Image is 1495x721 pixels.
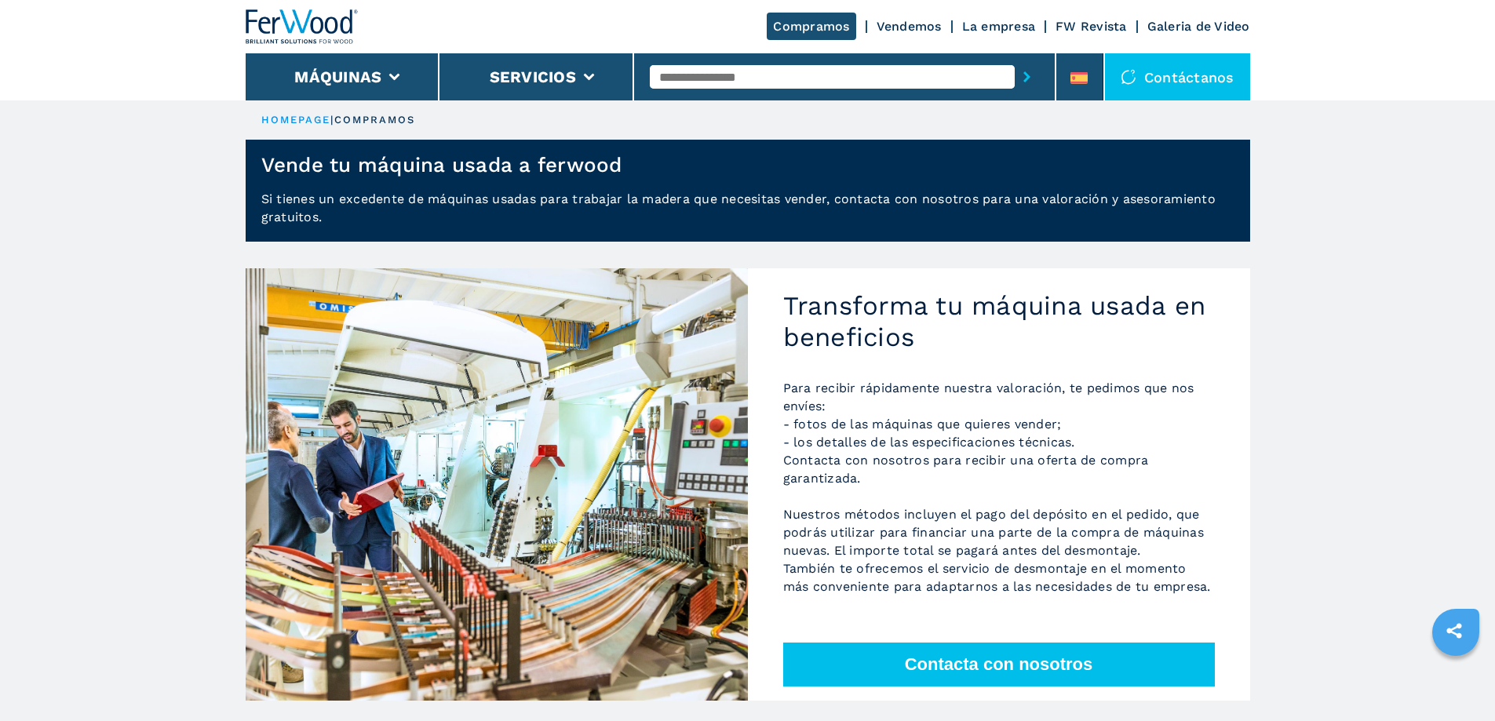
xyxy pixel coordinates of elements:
a: HOMEPAGE [261,114,331,126]
iframe: Chat [1428,650,1483,709]
img: Ferwood [246,9,359,44]
button: Máquinas [294,67,381,86]
a: La empresa [962,19,1036,34]
img: Transforma tu máquina usada en beneficios [246,268,748,701]
button: Servicios [490,67,576,86]
p: Para recibir rápidamente nuestra valoración, te pedimos que nos envíes: - fotos de las máquinas q... [783,379,1215,595]
p: compramos [334,113,416,127]
div: Contáctanos [1105,53,1250,100]
a: Vendemos [877,19,942,34]
button: Contacta con nosotros [783,643,1215,686]
button: submit-button [1015,59,1039,95]
p: Si tienes un excedente de máquinas usadas para trabajar la madera que necesitas vender, contacta ... [246,190,1250,242]
a: Galeria de Video [1147,19,1250,34]
img: Contáctanos [1121,69,1136,85]
h2: Transforma tu máquina usada en beneficios [783,290,1215,352]
h1: Vende tu máquina usada a ferwood [261,152,622,177]
a: FW Revista [1056,19,1127,34]
a: sharethis [1435,611,1474,650]
span: | [330,114,334,126]
a: Compramos [767,13,855,40]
